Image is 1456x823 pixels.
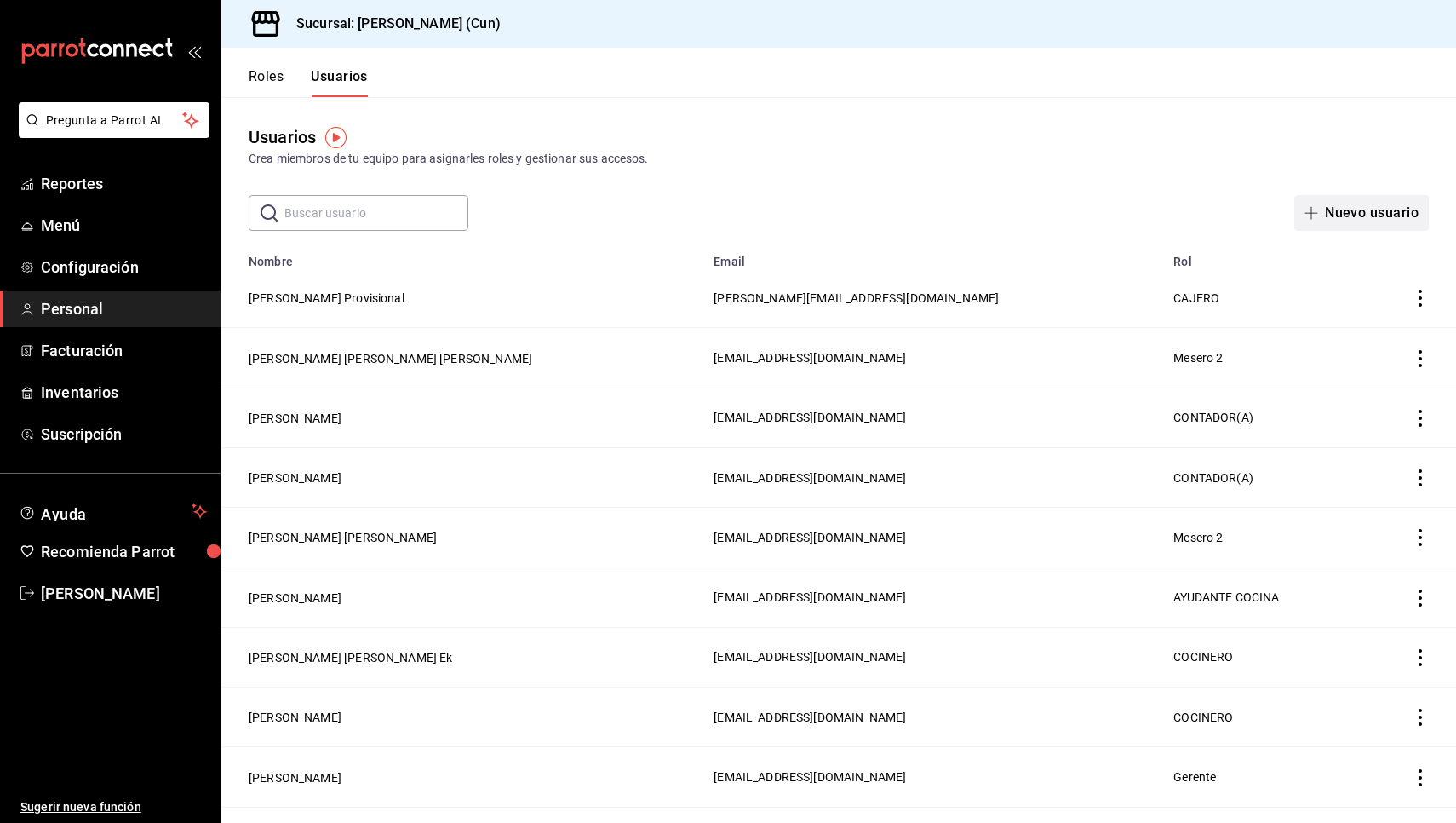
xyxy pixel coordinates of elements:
span: Sugerir nueva función [20,798,207,816]
input: Buscar usuario [284,196,468,230]
span: AYUDANTE COCINA [1173,590,1279,604]
span: [EMAIL_ADDRESS][DOMAIN_NAME] [714,351,906,365]
button: actions [1412,649,1429,666]
span: Gerente [1173,770,1216,784]
span: [EMAIL_ADDRESS][DOMAIN_NAME] [714,590,906,604]
span: Suscripción [41,423,207,446]
span: [EMAIL_ADDRESS][DOMAIN_NAME] [714,770,906,784]
button: actions [1412,469,1429,486]
th: Nombre [221,245,703,268]
span: Menú [41,214,207,237]
button: Nuevo usuario [1294,195,1429,231]
button: actions [1412,769,1429,786]
span: Mesero 2 [1173,351,1223,365]
button: actions [1412,290,1429,307]
span: Pregunta a Parrot AI [46,112,183,129]
button: [PERSON_NAME] [249,469,341,486]
span: CONTADOR(A) [1173,411,1253,424]
span: COCINERO [1173,650,1233,664]
button: actions [1412,709,1429,726]
h3: Sucursal: [PERSON_NAME] (Cun) [283,14,501,34]
button: [PERSON_NAME] [249,769,341,786]
button: [PERSON_NAME] [PERSON_NAME] [PERSON_NAME] [249,350,532,367]
span: [EMAIL_ADDRESS][DOMAIN_NAME] [714,411,906,424]
button: [PERSON_NAME] Provisional [249,290,404,307]
span: COCINERO [1173,711,1233,724]
button: actions [1412,529,1429,546]
span: Configuración [41,256,207,279]
button: [PERSON_NAME] [249,709,341,726]
button: Pregunta a Parrot AI [19,102,209,138]
button: actions [1412,590,1429,607]
th: Email [703,245,1163,268]
button: Roles [249,68,284,97]
button: Usuarios [311,68,368,97]
div: Crea miembros de tu equipo para asignarles roles y gestionar sus accesos. [249,150,1429,168]
span: [PERSON_NAME] [41,582,207,605]
span: Reportes [41,172,207,195]
div: navigation tabs [249,68,368,97]
span: Facturación [41,339,207,362]
button: [PERSON_NAME] [249,410,341,427]
span: [PERSON_NAME][EMAIL_ADDRESS][DOMAIN_NAME] [714,291,999,305]
span: Inventarios [41,381,207,404]
span: [EMAIL_ADDRESS][DOMAIN_NAME] [714,711,906,724]
span: CAJERO [1173,291,1219,305]
button: [PERSON_NAME] [PERSON_NAME] [249,529,437,546]
span: [EMAIL_ADDRESS][DOMAIN_NAME] [714,471,906,485]
button: actions [1412,410,1429,427]
a: Pregunta a Parrot AI [12,124,209,141]
button: [PERSON_NAME] [PERSON_NAME] Ek [249,649,453,666]
span: Ayuda [41,501,185,521]
img: Tooltip marker [325,127,347,148]
div: Usuarios [249,124,316,150]
span: [EMAIL_ADDRESS][DOMAIN_NAME] [714,650,906,664]
span: [EMAIL_ADDRESS][DOMAIN_NAME] [714,531,906,544]
span: CONTADOR(A) [1173,471,1253,485]
span: Personal [41,297,207,320]
th: Rol [1163,245,1361,268]
button: [PERSON_NAME] [249,590,341,607]
button: open_drawer_menu [187,44,201,58]
span: Recomienda Parrot [41,540,207,563]
button: actions [1412,350,1429,367]
span: Mesero 2 [1173,531,1223,544]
